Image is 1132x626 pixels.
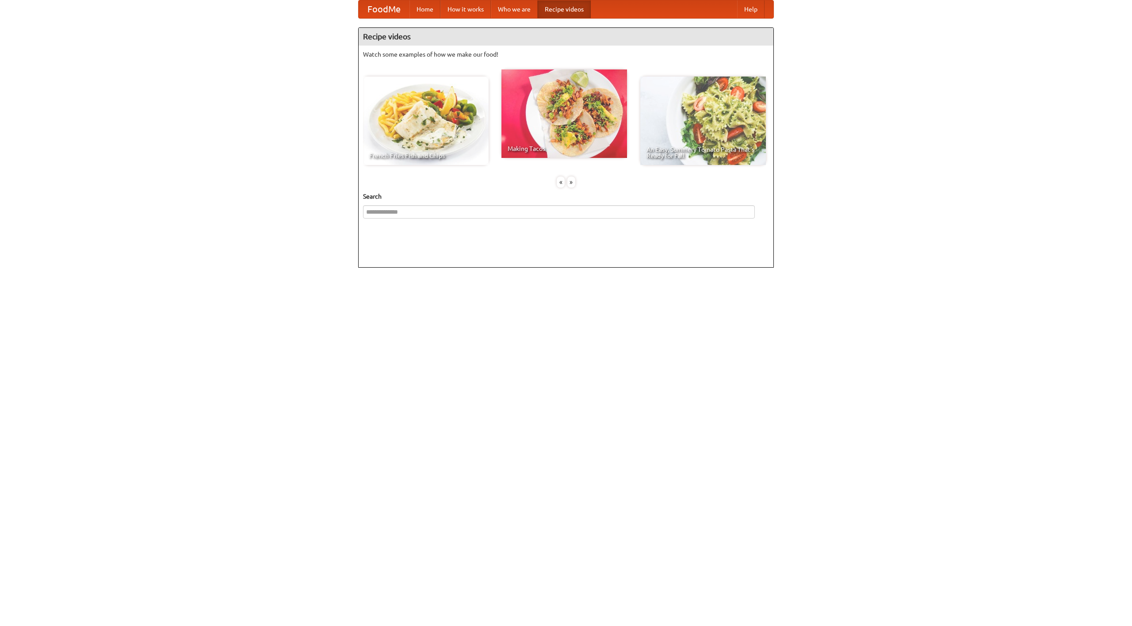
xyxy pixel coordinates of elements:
[640,77,766,165] a: An Easy, Summery Tomato Pasta That's Ready for Fall
[409,0,440,18] a: Home
[737,0,765,18] a: Help
[369,153,482,159] span: French Fries Fish and Chips
[359,0,409,18] a: FoodMe
[538,0,591,18] a: Recipe videos
[363,50,769,59] p: Watch some examples of how we make our food!
[501,69,627,158] a: Making Tacos
[557,177,565,188] div: «
[363,192,769,201] h5: Search
[567,177,575,188] div: »
[359,28,773,46] h4: Recipe videos
[491,0,538,18] a: Who we are
[363,77,489,165] a: French Fries Fish and Chips
[646,146,760,159] span: An Easy, Summery Tomato Pasta That's Ready for Fall
[440,0,491,18] a: How it works
[508,146,621,152] span: Making Tacos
